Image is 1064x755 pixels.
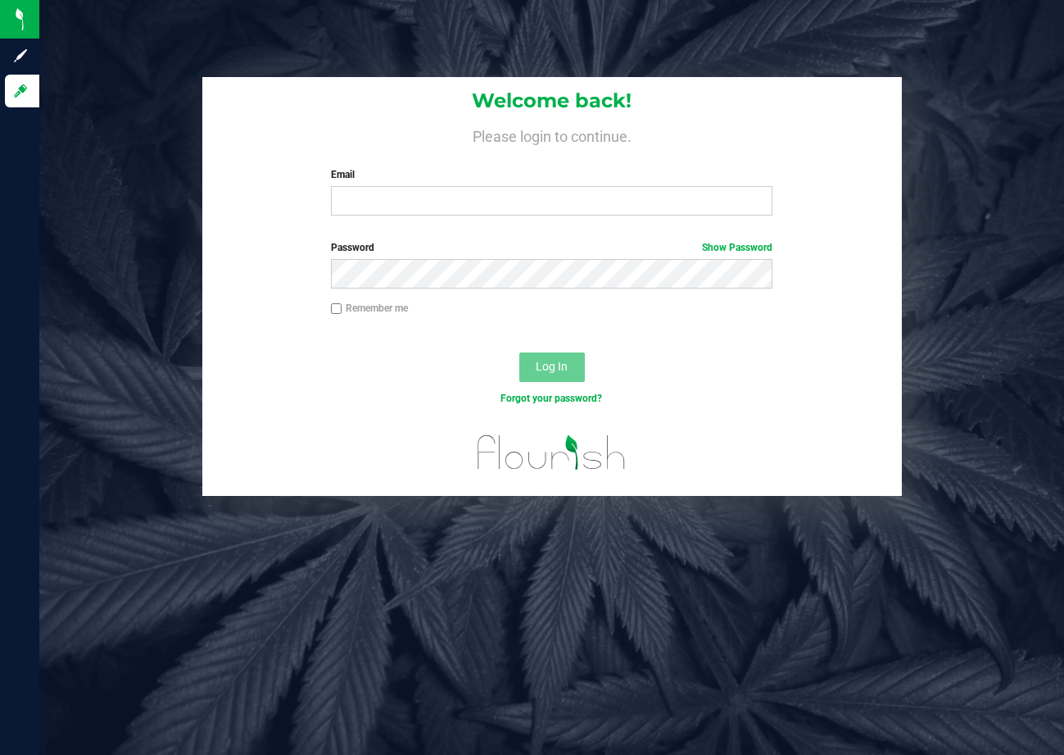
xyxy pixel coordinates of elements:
[202,125,902,144] h4: Please login to continue.
[464,423,640,482] img: flourish_logo.svg
[500,393,602,404] a: Forgot your password?
[331,242,374,253] span: Password
[202,90,902,111] h1: Welcome back!
[331,167,772,182] label: Email
[12,83,29,99] inline-svg: Log in
[331,303,342,315] input: Remember me
[12,48,29,64] inline-svg: Sign up
[331,301,408,316] label: Remember me
[702,242,772,253] a: Show Password
[536,360,568,373] span: Log In
[519,352,585,382] button: Log In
